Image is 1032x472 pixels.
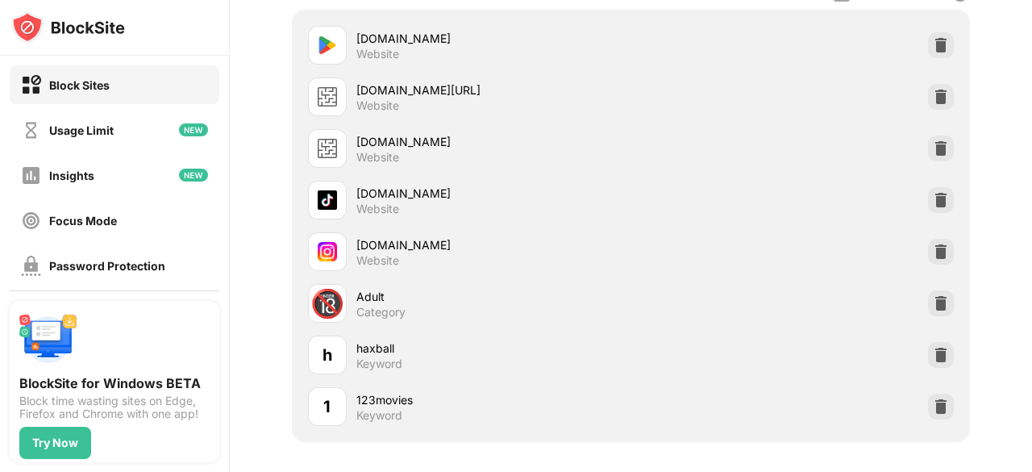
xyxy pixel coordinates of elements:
div: Website [356,253,399,268]
div: haxball [356,340,631,357]
img: favicons [318,36,337,55]
img: favicons [318,87,337,107]
img: favicons [318,242,337,261]
div: Website [356,202,399,216]
div: Website [356,47,399,61]
div: [DOMAIN_NAME] [356,185,631,202]
div: Usage Limit [49,123,114,137]
img: new-icon.svg [179,169,208,182]
div: [DOMAIN_NAME][URL] [356,81,631,98]
div: Keyword [356,408,402,423]
div: [DOMAIN_NAME] [356,133,631,150]
div: Try Now [32,436,78,449]
div: Block Sites [49,78,110,92]
div: BlockSite for Windows BETA [19,375,210,391]
img: push-desktop.svg [19,311,77,369]
div: h [322,343,332,367]
div: Adult [356,288,631,305]
img: new-icon.svg [179,123,208,136]
div: Website [356,150,399,165]
div: Password Protection [49,259,165,273]
img: password-protection-off.svg [21,256,41,276]
div: Category [356,305,406,320]
div: [DOMAIN_NAME] [356,30,631,47]
div: Insights [49,169,94,182]
img: focus-off.svg [21,211,41,231]
img: favicons [318,190,337,210]
div: 123movies [356,391,631,408]
div: 🔞 [310,287,344,320]
div: Block time wasting sites on Edge, Firefox and Chrome with one app! [19,395,210,420]
img: block-on.svg [21,75,41,95]
div: Focus Mode [49,214,117,228]
div: [DOMAIN_NAME] [356,236,631,253]
img: insights-off.svg [21,165,41,186]
img: time-usage-off.svg [21,120,41,140]
img: logo-blocksite.svg [11,11,125,44]
div: Keyword [356,357,402,371]
div: Website [356,98,399,113]
img: favicons [318,139,337,158]
div: 1 [323,395,331,419]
